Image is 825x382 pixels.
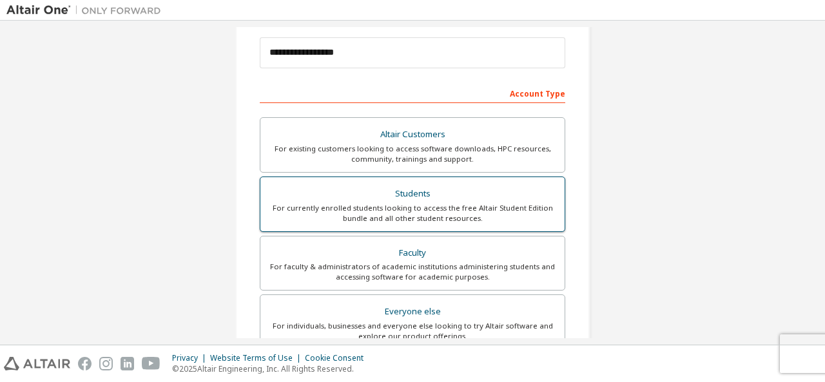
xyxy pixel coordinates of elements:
[268,126,557,144] div: Altair Customers
[6,4,168,17] img: Altair One
[268,303,557,321] div: Everyone else
[260,82,565,103] div: Account Type
[268,321,557,341] div: For individuals, businesses and everyone else looking to try Altair software and explore our prod...
[99,357,113,370] img: instagram.svg
[305,353,371,363] div: Cookie Consent
[172,353,210,363] div: Privacy
[268,144,557,164] div: For existing customers looking to access software downloads, HPC resources, community, trainings ...
[268,262,557,282] div: For faculty & administrators of academic institutions administering students and accessing softwa...
[4,357,70,370] img: altair_logo.svg
[142,357,160,370] img: youtube.svg
[268,203,557,224] div: For currently enrolled students looking to access the free Altair Student Edition bundle and all ...
[172,363,371,374] p: © 2025 Altair Engineering, Inc. All Rights Reserved.
[268,185,557,203] div: Students
[268,244,557,262] div: Faculty
[121,357,134,370] img: linkedin.svg
[78,357,92,370] img: facebook.svg
[210,353,305,363] div: Website Terms of Use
